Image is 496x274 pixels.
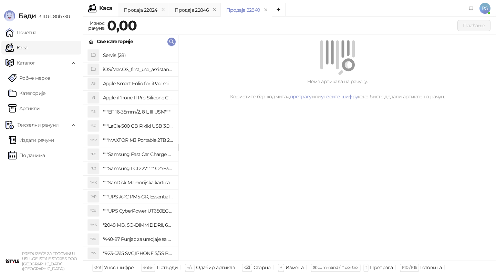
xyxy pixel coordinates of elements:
[97,38,133,45] div: Све категорије
[226,6,260,14] div: Продаја 22849
[107,17,137,34] strong: 0,00
[99,6,112,11] div: Каса
[8,71,50,85] a: Робне марке
[272,3,286,17] button: Add tab
[88,248,99,259] div: "S5
[466,3,477,14] a: Документација
[124,6,157,14] div: Продаја 22824
[8,133,54,147] a: Издати рачуни
[244,265,250,270] span: ⌫
[88,191,99,202] div: "AP
[261,7,270,13] button: remove
[159,7,168,13] button: remove
[103,219,173,231] h4: "2048 MB, SO-DIMM DDRII, 667 MHz, Napajanje 1,8 0,1 V, Latencija CL5"
[103,92,173,103] h4: Apple iPhone 11 Pro Silicone Case - Black
[175,6,209,14] div: Продаја 22846
[88,78,99,89] div: AS
[103,234,173,245] h4: "440-87 Punjac za uredjaje sa micro USB portom 4/1, Stand."
[8,101,40,115] a: ArtikliАртикли
[103,50,173,61] h4: Servis (28)
[88,177,99,188] div: "MK
[6,41,27,55] a: Каса
[196,263,235,272] div: Одабир артикла
[157,263,178,272] div: Потврди
[402,265,417,270] span: F10 / F16
[321,94,358,100] a: унесите шифру
[290,94,312,100] a: претрагу
[83,48,178,261] div: grid
[88,163,99,174] div: "L2
[87,19,106,32] div: Износ рачуна
[254,263,271,272] div: Сторно
[103,191,173,202] h4: """UPS APC PM5-GR, Essential Surge Arrest,5 utic_nica"""
[103,163,173,174] h4: """Samsung LCD 27"""" C27F390FHUXEN"""
[143,265,153,270] span: enter
[286,263,303,272] div: Измена
[365,265,366,270] span: f
[17,56,35,70] span: Каталог
[88,149,99,160] div: "FC
[103,78,173,89] h4: Apple Smart Folio for iPad mini (A17 Pro) - Sage
[88,106,99,117] div: "18
[187,265,193,270] span: ↑/↓
[420,263,442,272] div: Готовина
[313,265,359,270] span: ⌘ command / ⌃ control
[210,7,219,13] button: remove
[88,234,99,245] div: "PU
[103,106,173,117] h4: """EF 16-35mm/2, 8 L III USM"""
[36,13,70,20] span: 3.11.0-b80b730
[88,219,99,231] div: "MS
[88,205,99,216] div: "CU
[479,3,490,14] span: PG
[88,135,99,146] div: "MP
[88,120,99,131] div: "5G
[104,263,134,272] div: Унос шифре
[8,86,46,100] a: Категорије
[103,248,173,259] h4: "923-0315 SVC,IPHONE 5/5S BATTERY REMOVAL TRAY Držač za iPhone sa kojim se otvara display
[94,265,101,270] span: 0-9
[103,64,173,75] h4: iOS/MacOS_first_use_assistance (4)
[4,10,15,21] img: Logo
[8,148,45,162] a: По данима
[19,12,36,20] span: Бади
[280,265,282,270] span: +
[22,251,77,271] small: PREDUZEĆE ZA TRGOVINU I USLUGE ISTYLE STORES DOO [GEOGRAPHIC_DATA] ([GEOGRAPHIC_DATA])
[370,263,393,272] div: Претрага
[103,135,173,146] h4: """MAXTOR M3 Portable 2TB 2.5"""" crni eksterni hard disk HX-M201TCB/GM"""
[103,120,173,131] h4: """LaCie 500 GB Rikiki USB 3.0 / Ultra Compact & Resistant aluminum / USB 3.0 / 2.5"""""""
[103,177,173,188] h4: """SanDisk Memorijska kartica 256GB microSDXC sa SD adapterom SDSQXA1-256G-GN6MA - Extreme PLUS, ...
[103,149,173,160] h4: """Samsung Fast Car Charge Adapter, brzi auto punja_, boja crna"""
[6,26,37,39] a: Почетна
[457,20,490,31] button: Плаћање
[88,92,99,103] div: AI
[187,78,488,100] div: Нема артикала на рачуну. Користите бар код читач, или како бисте додали артикле на рачун.
[103,205,173,216] h4: """UPS CyberPower UT650EG, 650VA/360W , line-int., s_uko, desktop"""
[17,118,59,132] span: Фискални рачуни
[6,254,19,268] img: 64x64-companyLogo-77b92cf4-9946-4f36-9751-bf7bb5fd2c7d.png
